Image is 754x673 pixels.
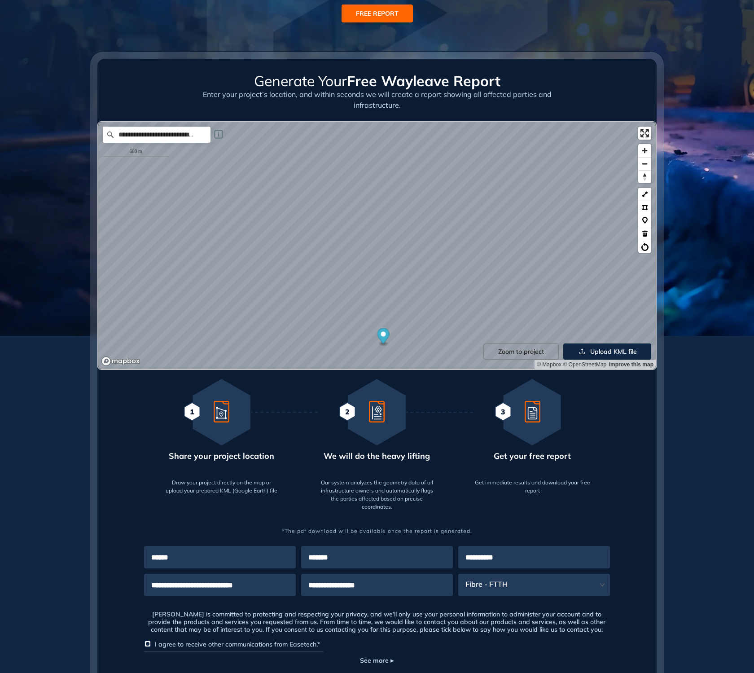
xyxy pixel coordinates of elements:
[347,72,500,90] span: Free Wayleave Report
[191,89,564,121] div: Enter your project’s location, and within seconds we will create a report showing all affected pa...
[638,127,651,140] button: Enter fullscreen
[498,348,544,356] span: Zoom to project
[563,361,606,368] a: OpenStreetMap
[356,9,399,18] span: FREE REPORT
[169,450,274,462] div: Share your project location
[638,214,651,227] button: Marker tool (m)
[155,640,320,648] span: I agree to receive other communications from Easetech.*
[98,122,656,369] canvas: Map
[103,147,169,157] div: 500 m
[144,516,610,535] div: *The pdf download will be available once the report is generated.
[254,72,347,90] span: Generate Your
[345,406,350,417] span: 2
[609,361,653,368] a: Improve this map
[101,356,140,366] a: Mapbox logo
[319,475,435,511] div: Our system analyzes the geometry data of all infrastructure owners and automatically flags the pa...
[537,361,561,368] a: Mapbox
[638,170,651,183] button: Reset bearing to north
[103,127,210,143] input: Search place...
[638,158,651,170] span: Zoom out
[377,328,390,347] div: Map marker
[638,157,651,170] button: Zoom out
[638,201,651,214] button: Polygon tool (p)
[360,655,394,665] button: See more ▸
[164,475,280,495] div: Draw your project directly on the map or upload your prepared KML (Google Earth) file
[494,450,571,462] div: Get your free report
[483,343,559,360] button: Zoom to project
[590,348,637,356] span: Upload KML file
[638,171,651,183] span: Reset bearing to north
[638,144,651,157] button: Zoom in
[190,406,194,417] span: 1
[324,450,430,462] div: We will do the heavy lifting
[638,188,651,201] button: LineString tool (l)
[638,227,651,240] button: Delete
[144,611,610,637] div: [PERSON_NAME] is committed to protecting and respecting your privacy, and we’ll only use your per...
[474,475,590,495] div: Get immediate results and download your free report
[563,343,651,360] button: Upload KML file
[342,4,413,22] button: FREE REPORT
[501,406,505,417] span: 3
[465,574,596,596] span: Fibre - FTTH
